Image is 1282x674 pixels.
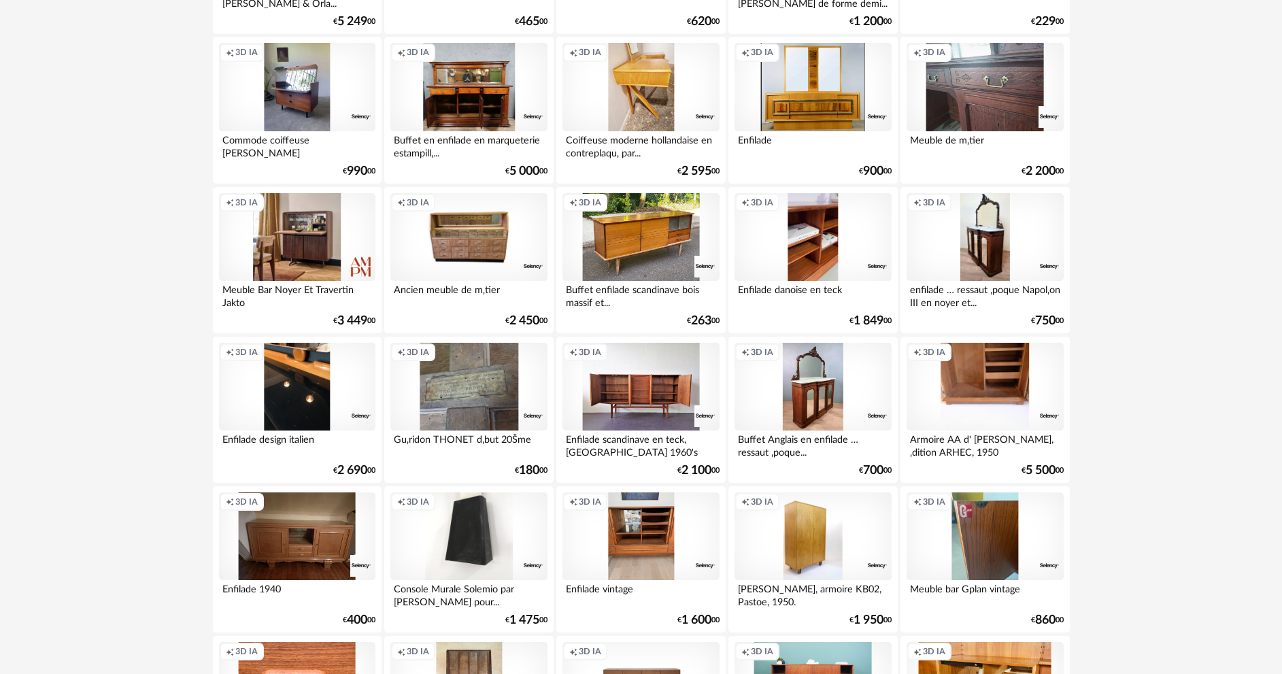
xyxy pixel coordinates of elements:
[1035,616,1056,625] span: 860
[923,197,945,208] span: 3D IA
[728,337,897,484] a: Creation icon 3D IA Buffet Anglais en enfilade … ressaut ‚poque... €70000
[741,197,749,208] span: Creation icon
[907,431,1063,458] div: Armoire AA d' [PERSON_NAME], ‚dition ARHEC, 1950
[509,316,539,326] span: 2 450
[347,616,367,625] span: 400
[687,17,720,27] div: € 00
[213,486,382,633] a: Creation icon 3D IA Enfilade 1940 €40000
[235,47,258,58] span: 3D IA
[562,131,719,158] div: Coiffeuse moderne hollandaise en contreplaqu‚ par...
[390,281,547,308] div: Ancien meuble de m‚tier
[1031,17,1064,27] div: € 00
[681,167,711,176] span: 2 595
[509,167,539,176] span: 5 000
[384,187,553,334] a: Creation icon 3D IA Ancien meuble de m‚tier €2 45000
[913,197,922,208] span: Creation icon
[923,47,945,58] span: 3D IA
[741,646,749,657] span: Creation icon
[219,281,375,308] div: Meuble Bar Noyer Et Travertin Jakto
[505,316,547,326] div: € 00
[579,646,601,657] span: 3D IA
[397,496,405,507] span: Creation icon
[384,37,553,184] a: Creation icon 3D IA Buffet en enfilade en marqueterie estampill‚... €5 00000
[681,466,711,475] span: 2 100
[854,316,883,326] span: 1 849
[579,47,601,58] span: 3D IA
[579,197,601,208] span: 3D IA
[505,167,547,176] div: € 00
[923,646,945,657] span: 3D IA
[1022,167,1064,176] div: € 00
[1035,17,1056,27] span: 229
[569,646,577,657] span: Creation icon
[728,486,897,633] a: Creation icon 3D IA [PERSON_NAME], armoire KB02, Pastoe, 1950. €1 95000
[859,167,892,176] div: € 00
[390,580,547,607] div: Console Murale Solemio par [PERSON_NAME] pour...
[556,337,725,484] a: Creation icon 3D IA Enfilade scandinave en teck, [GEOGRAPHIC_DATA] 1960's €2 10000
[691,316,711,326] span: 263
[907,580,1063,607] div: Meuble bar Gplan vintage
[407,496,429,507] span: 3D IA
[519,466,539,475] span: 180
[859,466,892,475] div: € 00
[728,37,897,184] a: Creation icon 3D IA Enfilade €90000
[579,496,601,507] span: 3D IA
[1026,466,1056,475] span: 5 500
[728,187,897,334] a: Creation icon 3D IA Enfilade danoise en teck €1 84900
[509,616,539,625] span: 1 475
[333,466,375,475] div: € 00
[913,347,922,358] span: Creation icon
[337,466,367,475] span: 2 690
[579,347,601,358] span: 3D IA
[390,431,547,458] div: Gu‚ridon THONET d‚but 20Šme
[384,486,553,633] a: Creation icon 3D IA Console Murale Solemio par [PERSON_NAME] pour... €1 47500
[562,580,719,607] div: Enfilade vintage
[226,347,234,358] span: Creation icon
[226,496,234,507] span: Creation icon
[751,347,773,358] span: 3D IA
[397,646,405,657] span: Creation icon
[900,37,1069,184] a: Creation icon 3D IA Meuble de m‚tier €2 20000
[343,167,375,176] div: € 00
[515,17,547,27] div: € 00
[741,496,749,507] span: Creation icon
[923,347,945,358] span: 3D IA
[556,486,725,633] a: Creation icon 3D IA Enfilade vintage €1 60000
[562,431,719,458] div: Enfilade scandinave en teck, [GEOGRAPHIC_DATA] 1960's
[407,646,429,657] span: 3D IA
[226,47,234,58] span: Creation icon
[384,337,553,484] a: Creation icon 3D IA Gu‚ridon THONET d‚but 20Šme €18000
[854,616,883,625] span: 1 950
[923,496,945,507] span: 3D IA
[849,17,892,27] div: € 00
[515,466,547,475] div: € 00
[735,281,891,308] div: Enfilade danoise en teck
[854,17,883,27] span: 1 200
[235,646,258,657] span: 3D IA
[863,167,883,176] span: 900
[751,197,773,208] span: 3D IA
[556,187,725,334] a: Creation icon 3D IA Buffet enfilade scandinave bois massif et... €26300
[562,281,719,308] div: Buffet enfilade scandinave bois massif et...
[677,167,720,176] div: € 00
[213,187,382,334] a: Creation icon 3D IA Meuble Bar Noyer Et Travertin Jakto €3 44900
[741,47,749,58] span: Creation icon
[1022,466,1064,475] div: € 00
[1026,167,1056,176] span: 2 200
[219,431,375,458] div: Enfilade design italien
[235,347,258,358] span: 3D IA
[333,17,375,27] div: € 00
[735,131,891,158] div: Enfilade
[337,17,367,27] span: 5 249
[735,431,891,458] div: Buffet Anglais en enfilade … ressaut ‚poque...
[337,316,367,326] span: 3 449
[343,616,375,625] div: € 00
[913,496,922,507] span: Creation icon
[751,47,773,58] span: 3D IA
[213,37,382,184] a: Creation icon 3D IA Commode coiffeuse [PERSON_NAME] ‚[PERSON_NAME] €99000
[751,646,773,657] span: 3D IA
[219,580,375,607] div: Enfilade 1940
[751,496,773,507] span: 3D IA
[569,496,577,507] span: Creation icon
[1035,316,1056,326] span: 750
